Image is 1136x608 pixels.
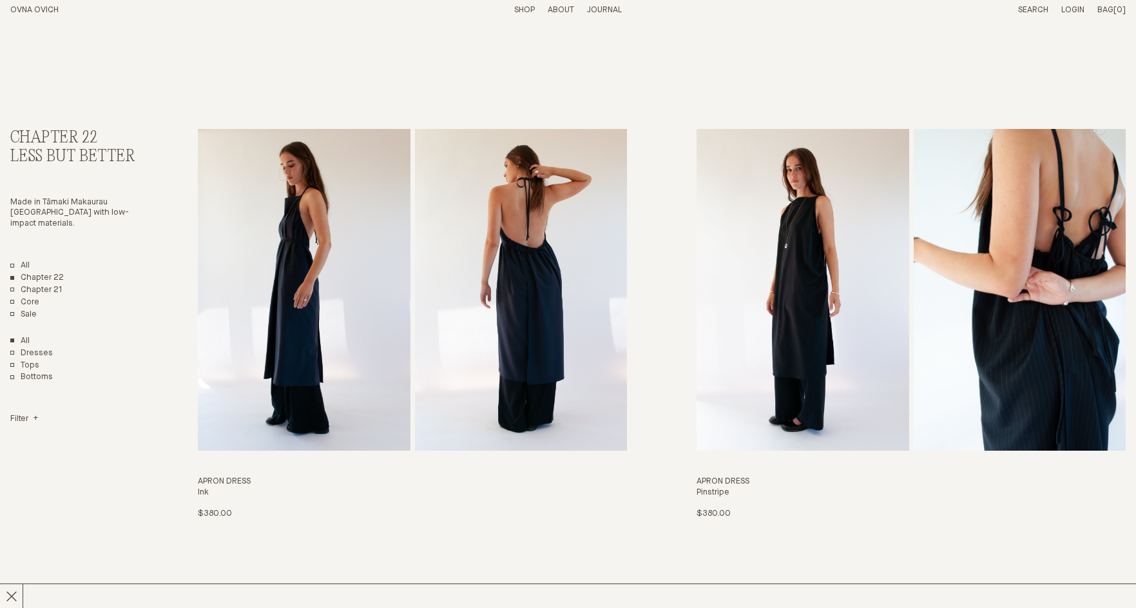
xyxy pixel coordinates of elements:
[10,336,30,347] a: Show All
[10,260,30,271] a: All
[10,360,39,371] a: Tops
[587,6,622,14] a: Journal
[10,297,39,308] a: Core
[697,129,1126,520] a: Apron Dress
[10,414,38,425] summary: Filter
[198,487,627,498] h4: Ink
[10,309,37,320] a: Sale
[514,6,535,14] a: Shop
[10,285,63,296] a: Chapter 21
[10,197,140,230] p: Made in Tāmaki Makaurau [GEOGRAPHIC_DATA] with low-impact materials.
[10,129,140,148] h2: Chapter 22
[198,129,410,451] img: Apron Dress
[10,273,64,284] a: Chapter 22
[1018,6,1048,14] a: Search
[10,372,53,383] a: Bottoms
[1061,6,1084,14] a: Login
[697,129,909,451] img: Apron Dress
[10,6,59,14] a: Home
[1113,6,1126,14] span: [0]
[198,476,627,487] h3: Apron Dress
[1097,6,1113,14] span: Bag
[10,348,53,359] a: Dresses
[697,487,1126,498] h4: Pinstripe
[10,148,140,166] h3: Less But Better
[198,509,232,518] span: $380.00
[198,129,627,520] a: Apron Dress
[548,5,574,16] summary: About
[697,509,731,518] span: $380.00
[697,476,1126,487] h3: Apron Dress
